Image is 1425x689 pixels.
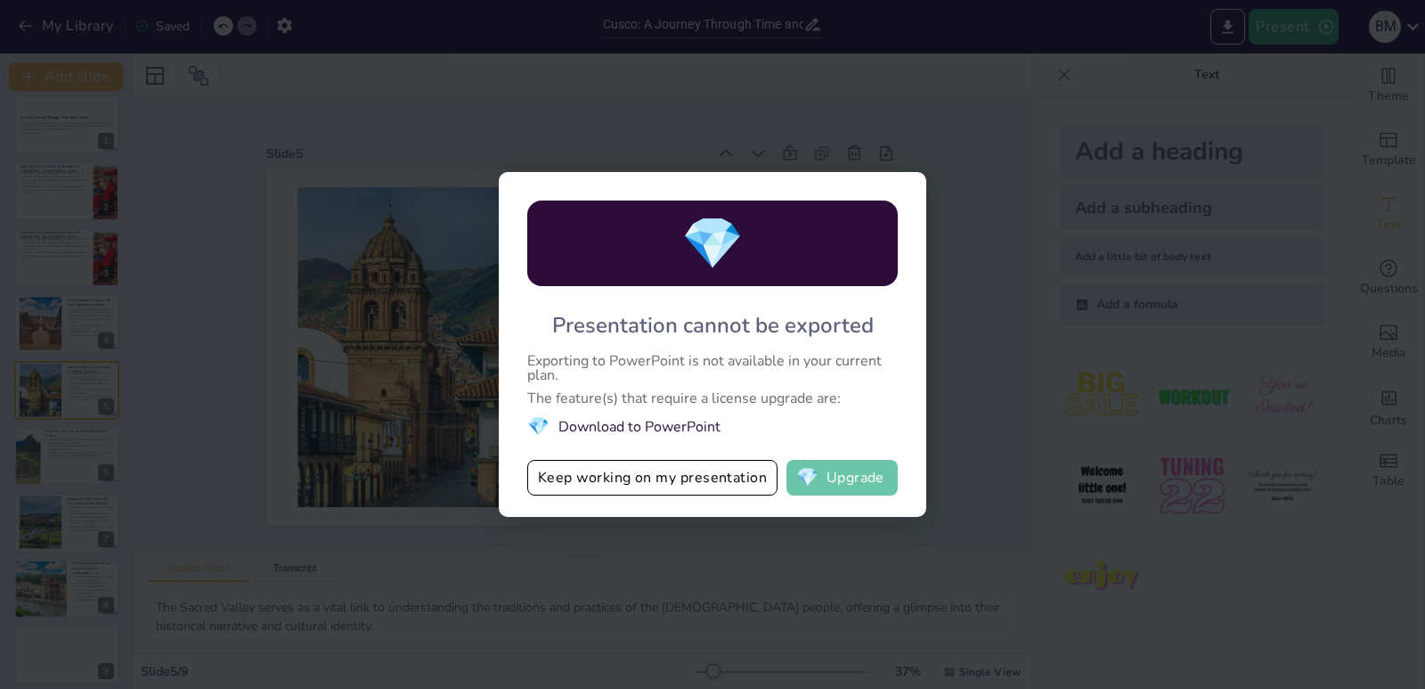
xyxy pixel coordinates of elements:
button: diamondUpgrade [786,460,898,496]
div: Presentation cannot be exported [552,311,874,340]
div: The feature(s) that require a license upgrade are: [527,391,898,406]
span: diamond [527,414,550,439]
li: Download to PowerPoint [527,414,898,439]
span: diamond [681,209,744,278]
button: Keep working on my presentation [527,460,778,496]
span: diamond [796,469,818,487]
div: Exporting to PowerPoint is not available in your current plan. [527,354,898,382]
